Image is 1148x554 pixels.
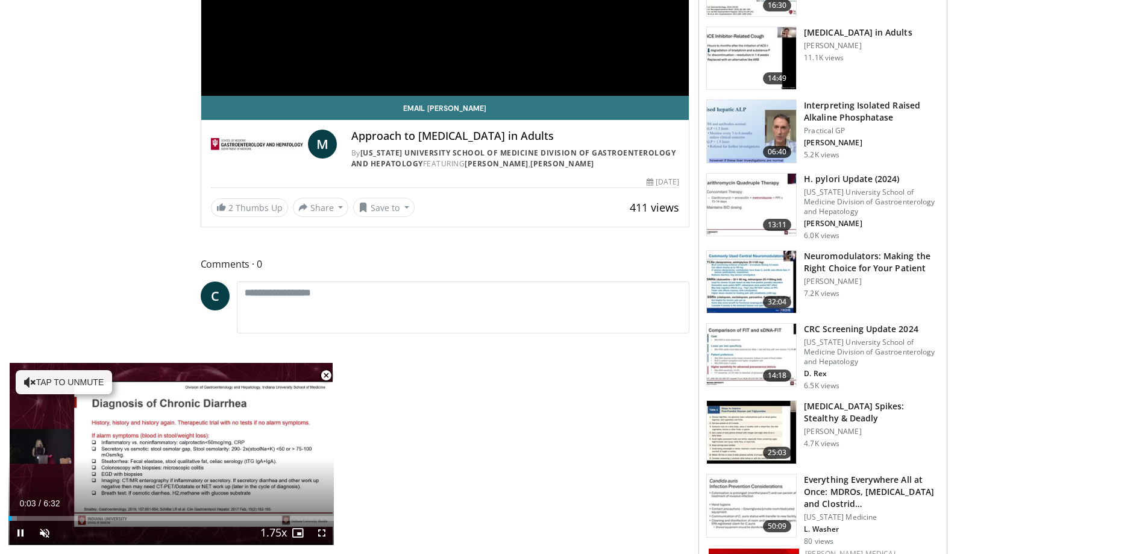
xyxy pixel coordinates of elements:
[706,400,939,464] a: 25:03 [MEDICAL_DATA] Spikes: Stealthy & Deadly [PERSON_NAME] 4.7K views
[804,369,939,379] p: D. Rex
[804,439,839,449] p: 4.7K views
[804,381,839,391] p: 6.5K views
[630,200,679,215] span: 411 views
[351,148,679,169] div: By FEATURING ,
[706,99,939,163] a: 06:40 Interpreting Isolated Raised Alkaline Phosphatase Practical GP [PERSON_NAME] 5.2K views
[310,521,334,545] button: Fullscreen
[706,173,939,241] a: 13:11 H. pylori Update (2024) [US_STATE] University School of Medicine Division of Gastroenterolo...
[647,177,679,187] div: [DATE]
[763,296,792,308] span: 32:04
[804,524,939,534] p: L. Washer
[43,499,60,508] span: 6:32
[804,289,839,298] p: 7.2K views
[763,72,792,84] span: 14:49
[228,202,233,213] span: 2
[211,130,303,159] img: Indiana University School of Medicine Division of Gastroenterology and Hepatology
[201,96,689,120] a: Email [PERSON_NAME]
[530,159,594,169] a: [PERSON_NAME]
[804,400,939,424] h3: [MEDICAL_DATA] Spikes: Stealthy & Deadly
[804,187,939,216] p: [US_STATE] University School of Medicine Division of Gastroenterology and Hepatology
[804,41,912,51] p: [PERSON_NAME]
[706,323,939,391] a: 14:18 CRC Screening Update 2024 [US_STATE] University School of Medicine Division of Gastroentero...
[707,100,796,163] img: 6a4ee52d-0f16-480d-a1b4-8187386ea2ed.150x105_q85_crop-smart_upscale.jpg
[804,53,844,63] p: 11.1K views
[19,499,36,508] span: 0:03
[465,159,529,169] a: [PERSON_NAME]
[804,537,833,546] p: 80 views
[351,148,676,169] a: [US_STATE] University School of Medicine Division of Gastroenterology and Hepatology
[286,521,310,545] button: Enable picture-in-picture mode
[706,250,939,314] a: 32:04 Neuromodulators: Making the Right Choice for Your Patient [PERSON_NAME] 7.2K views
[804,27,912,39] h3: [MEDICAL_DATA] in Adults
[804,150,839,160] p: 5.2K views
[804,250,939,274] h3: Neuromodulators: Making the Right Choice for Your Patient
[804,231,839,241] p: 6.0K views
[763,219,792,231] span: 13:11
[314,363,338,388] button: Close
[804,99,939,124] h3: Interpreting Isolated Raised Alkaline Phosphatase
[707,324,796,386] img: 91500494-a7c6-4302-a3df-6280f031e251.150x105_q85_crop-smart_upscale.jpg
[707,174,796,236] img: 94cbdef1-8024-4923-aeed-65cc31b5ce88.150x105_q85_crop-smart_upscale.jpg
[763,146,792,158] span: 06:40
[804,338,939,367] p: [US_STATE] University School of Medicine Division of Gastroenterology and Hepatology
[804,512,939,522] p: [US_STATE] Medicine
[353,198,415,217] button: Save to
[706,474,939,546] a: 50:09 Everything Everywhere All at Once: MDROs, [MEDICAL_DATA] and Clostrid… [US_STATE] Medicine ...
[8,516,334,521] div: Progress Bar
[707,474,796,537] img: 590c3df7-196e-490d-83c6-10032953bd9f.150x105_q85_crop-smart_upscale.jpg
[707,251,796,313] img: c38ea237-a186-42d0-a976-9c7e81fc47ab.150x105_q85_crop-smart_upscale.jpg
[804,173,939,185] h3: H. pylori Update (2024)
[707,27,796,90] img: 11950cd4-d248-4755-8b98-ec337be04c84.150x105_q85_crop-smart_upscale.jpg
[763,447,792,459] span: 25:03
[16,370,112,394] button: Tap to unmute
[33,521,57,545] button: Unmute
[8,521,33,545] button: Pause
[804,138,939,148] p: [PERSON_NAME]
[262,521,286,545] button: Playback Rate
[201,256,690,272] span: Comments 0
[804,474,939,510] h3: Everything Everywhere All at Once: MDROs, [MEDICAL_DATA] and Clostrid…
[804,277,939,286] p: [PERSON_NAME]
[706,27,939,90] a: 14:49 [MEDICAL_DATA] in Adults [PERSON_NAME] 11.1K views
[293,198,349,217] button: Share
[39,499,41,508] span: /
[201,282,230,310] a: C
[804,126,939,136] p: Practical GP
[804,427,939,436] p: [PERSON_NAME]
[211,198,288,217] a: 2 Thumbs Up
[763,520,792,532] span: 50:09
[804,219,939,228] p: [PERSON_NAME]
[308,130,337,159] a: M
[707,401,796,464] img: 04b31223-f831-4724-b3a7-7bfa3e47c211.150x105_q85_crop-smart_upscale.jpg
[804,323,939,335] h3: CRC Screening Update 2024
[351,130,679,143] h4: Approach to [MEDICAL_DATA] in Adults
[8,363,334,546] video-js: Video Player
[763,370,792,382] span: 14:18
